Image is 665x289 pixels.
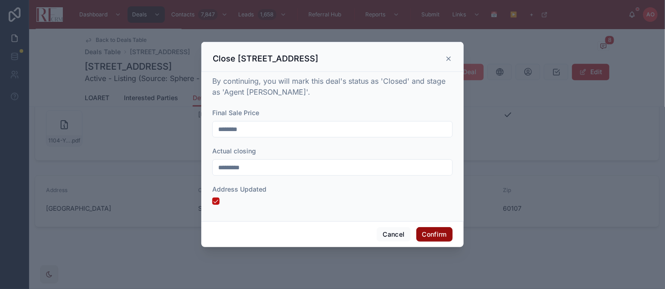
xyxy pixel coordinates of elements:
span: Final Sale Price [212,109,259,117]
span: By continuing, you will mark this deal's status as 'Closed' and stage as 'Agent [PERSON_NAME]'. [212,76,445,96]
button: Cancel [377,227,410,242]
span: Address Updated [212,185,266,193]
span: Actual closing [212,147,256,155]
h3: Close [STREET_ADDRESS] [213,53,318,64]
button: Confirm [416,227,453,242]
